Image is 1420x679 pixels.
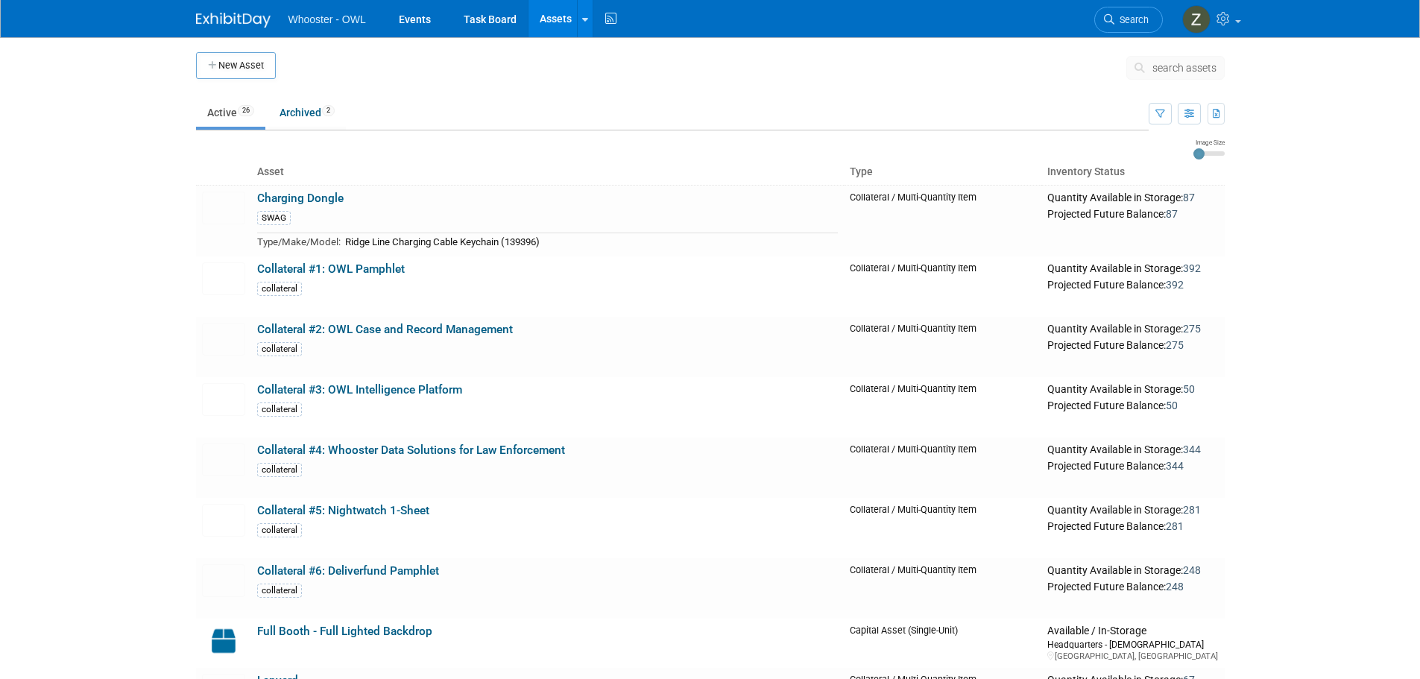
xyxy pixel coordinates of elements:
div: Image Size [1193,138,1225,147]
div: collateral [257,463,302,477]
div: Quantity Available in Storage: [1047,504,1218,517]
div: Available / In-Storage [1047,625,1218,638]
span: 344 [1166,460,1184,472]
td: Capital Asset (Single-Unit) [844,619,1042,668]
button: search assets [1126,56,1225,80]
img: ExhibitDay [196,13,271,28]
div: collateral [257,523,302,537]
a: Active26 [196,98,265,127]
a: Collateral #6: Deliverfund Pamphlet [257,564,439,578]
span: Search [1114,14,1149,25]
td: Collateral / Multi-Quantity Item [844,438,1042,498]
a: Collateral #5: Nightwatch 1-Sheet [257,504,429,517]
div: Quantity Available in Storage: [1047,564,1218,578]
div: collateral [257,282,302,296]
span: 344 [1183,443,1201,455]
div: Quantity Available in Storage: [1047,443,1218,457]
a: Charging Dongle [257,192,344,205]
div: Quantity Available in Storage: [1047,383,1218,397]
div: Projected Future Balance: [1047,276,1218,292]
span: 248 [1166,581,1184,593]
div: Quantity Available in Storage: [1047,192,1218,205]
div: Projected Future Balance: [1047,336,1218,353]
div: Projected Future Balance: [1047,205,1218,221]
span: 248 [1183,564,1201,576]
span: 281 [1183,504,1201,516]
span: 2 [322,105,335,116]
td: Collateral / Multi-Quantity Item [844,185,1042,256]
div: collateral [257,402,302,417]
td: Collateral / Multi-Quantity Item [844,558,1042,619]
div: Projected Future Balance: [1047,517,1218,534]
span: 26 [238,105,254,116]
a: Search [1094,7,1163,33]
img: Zae Arroyo-May [1182,5,1211,34]
div: Projected Future Balance: [1047,397,1218,413]
div: collateral [257,342,302,356]
span: 392 [1183,262,1201,274]
span: 50 [1183,383,1195,395]
a: Collateral #3: OWL Intelligence Platform [257,383,462,397]
a: Collateral #2: OWL Case and Record Management [257,323,513,336]
div: [GEOGRAPHIC_DATA], [GEOGRAPHIC_DATA] [1047,651,1218,662]
span: 275 [1166,339,1184,351]
div: Quantity Available in Storage: [1047,323,1218,336]
th: Asset [251,160,844,185]
a: Full Booth - Full Lighted Backdrop [257,625,432,638]
td: Collateral / Multi-Quantity Item [844,256,1042,317]
span: 275 [1183,323,1201,335]
div: Projected Future Balance: [1047,578,1218,594]
td: Type/Make/Model: [257,233,341,250]
div: collateral [257,584,302,598]
span: 281 [1166,520,1184,532]
img: Capital-Asset-Icon-2.png [202,625,245,657]
span: 392 [1166,279,1184,291]
div: SWAG [257,211,291,225]
a: Archived2 [268,98,346,127]
td: Collateral / Multi-Quantity Item [844,498,1042,558]
div: Headquarters - [DEMOGRAPHIC_DATA] [1047,638,1218,651]
a: Collateral #4: Whooster Data Solutions for Law Enforcement [257,443,565,457]
span: 50 [1166,399,1178,411]
div: Quantity Available in Storage: [1047,262,1218,276]
button: New Asset [196,52,276,79]
td: Collateral / Multi-Quantity Item [844,317,1042,377]
td: Collateral / Multi-Quantity Item [844,377,1042,438]
span: search assets [1152,62,1217,74]
td: Ridge Line Charging Cable Keychain (139396) [341,233,838,250]
span: 87 [1183,192,1195,203]
div: Projected Future Balance: [1047,457,1218,473]
span: 87 [1166,208,1178,220]
span: Whooster - OWL [288,13,366,25]
th: Type [844,160,1042,185]
a: Collateral #1: OWL Pamphlet [257,262,405,276]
